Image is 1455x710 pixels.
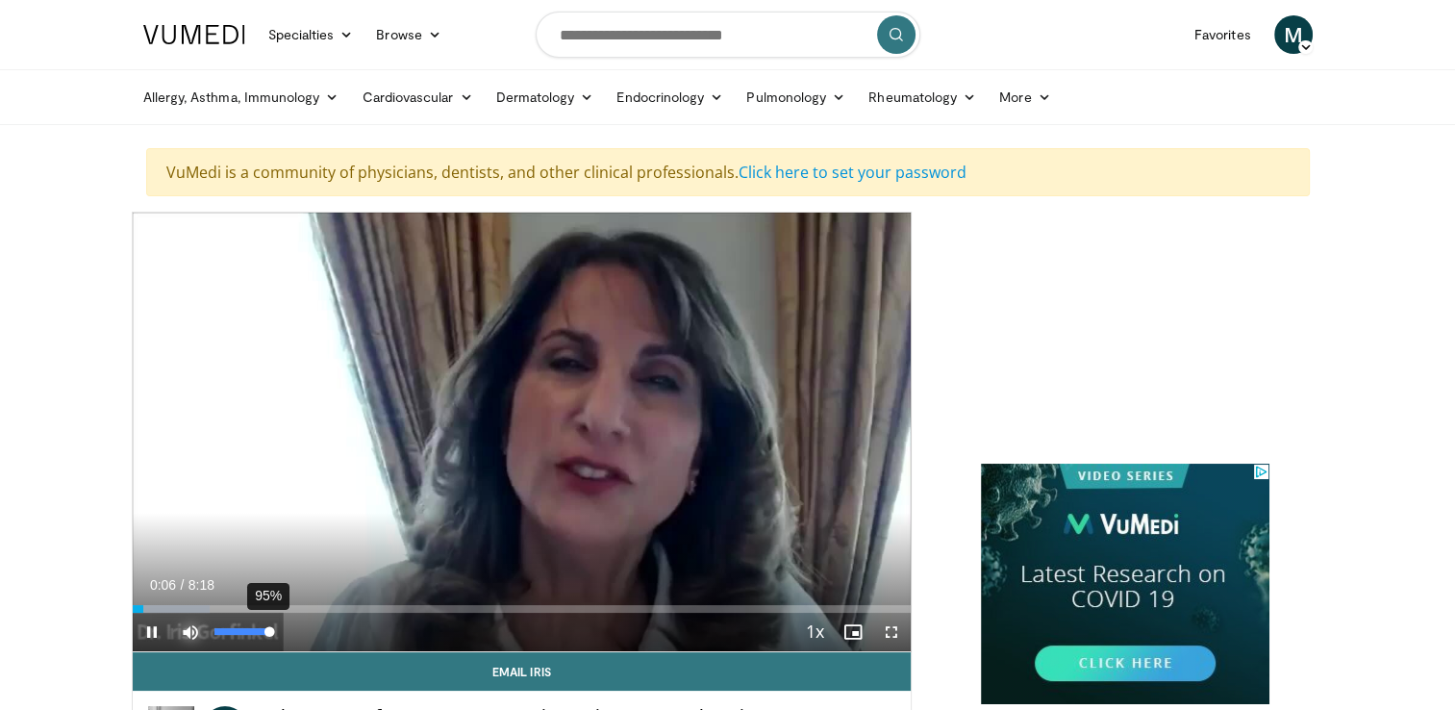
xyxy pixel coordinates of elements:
[981,212,1269,452] iframe: Advertisement
[485,78,606,116] a: Dermatology
[1274,15,1313,54] a: M
[146,148,1310,196] div: VuMedi is a community of physicians, dentists, and other clinical professionals.
[834,613,872,651] button: Enable picture-in-picture mode
[143,25,245,44] img: VuMedi Logo
[350,78,484,116] a: Cardiovascular
[857,78,988,116] a: Rheumatology
[739,162,966,183] a: Click here to set your password
[1183,15,1263,54] a: Favorites
[133,605,912,613] div: Progress Bar
[988,78,1062,116] a: More
[257,15,365,54] a: Specialties
[181,577,185,593] span: /
[605,78,735,116] a: Endocrinology
[364,15,453,54] a: Browse
[132,78,351,116] a: Allergy, Asthma, Immunology
[133,213,912,652] video-js: Video Player
[171,613,210,651] button: Mute
[133,652,912,691] a: Email Iris
[536,12,920,58] input: Search topics, interventions
[981,464,1269,704] iframe: Advertisement
[872,613,911,651] button: Fullscreen
[735,78,857,116] a: Pulmonology
[133,613,171,651] button: Pause
[795,613,834,651] button: Playback Rate
[188,577,214,593] span: 8:18
[150,577,176,593] span: 0:06
[214,628,269,635] div: Volume Level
